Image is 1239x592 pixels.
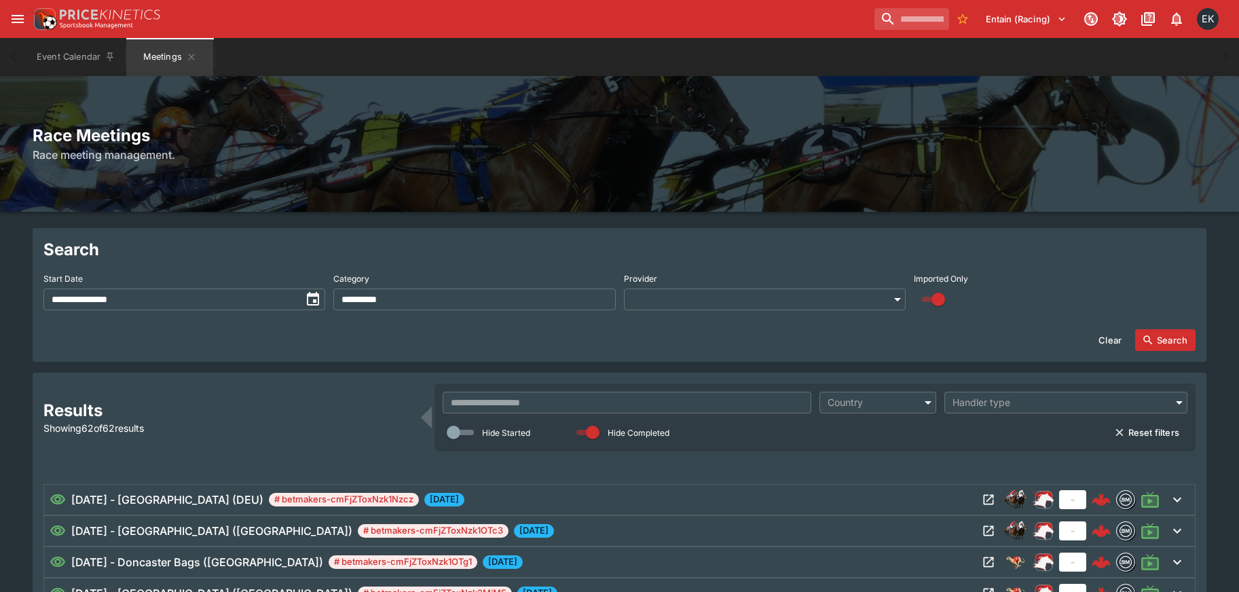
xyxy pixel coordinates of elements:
[1032,489,1054,511] img: racing.png
[1005,520,1027,542] img: horse_racing.png
[1193,4,1223,34] button: Emily Kim
[978,551,999,573] button: Open Meeting
[953,396,1166,409] div: Handler type
[952,8,974,30] button: No Bookmarks
[126,38,213,76] button: Meetings
[1079,7,1103,31] button: Connected to PK
[1032,520,1054,542] img: racing.png
[29,38,124,76] button: Event Calendar
[1005,489,1027,511] img: horse_racing.png
[914,273,968,284] p: Imported Only
[1032,551,1054,573] img: racing.png
[1117,522,1134,540] img: betmakers.png
[978,8,1075,30] button: Select Tenant
[482,427,530,439] p: Hide Started
[1032,520,1054,542] div: ParallelRacing Handler
[50,523,66,539] svg: Visible
[874,8,949,30] input: search
[60,10,160,20] img: PriceKinetics
[1141,521,1160,540] svg: Live
[978,489,999,511] button: Open Meeting
[33,125,1206,146] h2: Race Meetings
[71,523,352,539] h6: [DATE] - [GEOGRAPHIC_DATA] ([GEOGRAPHIC_DATA])
[1005,520,1027,542] div: horse_racing
[50,554,66,570] svg: Visible
[5,7,30,31] button: open drawer
[1092,490,1111,509] img: logo-cerberus--red.svg
[1136,7,1160,31] button: Documentation
[1116,490,1135,509] div: betmakers
[483,555,523,569] span: [DATE]
[1116,521,1135,540] div: betmakers
[1059,521,1086,540] div: No Jetbet
[269,493,419,506] span: # betmakers-cmFjZToxNzk1Nzcz
[1059,490,1086,509] div: No Jetbet
[1032,551,1054,573] div: ParallelRacing Handler
[624,273,657,284] p: Provider
[828,396,915,409] div: Country
[71,554,323,570] h6: [DATE] - Doncaster Bags ([GEOGRAPHIC_DATA])
[1005,551,1027,573] div: greyhound_racing
[1135,329,1196,351] button: Search
[608,427,669,439] p: Hide Completed
[43,421,413,435] p: Showing 62 of 62 results
[329,555,477,569] span: # betmakers-cmFjZToxNzk1OTg1
[1141,490,1160,509] svg: Live
[50,492,66,508] svg: Visible
[1141,553,1160,572] svg: Live
[978,520,999,542] button: Open Meeting
[71,492,263,508] h6: [DATE] - [GEOGRAPHIC_DATA] (DEU)
[333,273,369,284] p: Category
[33,147,1206,163] h6: Race meeting management.
[43,400,413,421] h2: Results
[1090,329,1130,351] button: Clear
[1107,422,1187,443] button: Reset filters
[424,493,464,506] span: [DATE]
[1005,551,1027,573] img: greyhound_racing.png
[1197,8,1219,30] div: Emily Kim
[1117,553,1134,571] img: betmakers.png
[1032,489,1054,511] div: ParallelRacing Handler
[43,273,83,284] p: Start Date
[1116,553,1135,572] div: betmakers
[1092,521,1111,540] img: logo-cerberus--red.svg
[60,22,133,29] img: Sportsbook Management
[301,287,325,312] button: toggle date time picker
[1117,491,1134,508] img: betmakers.png
[1092,553,1111,572] img: logo-cerberus--red.svg
[1005,489,1027,511] div: horse_racing
[30,5,57,33] img: PriceKinetics Logo
[1164,7,1189,31] button: Notifications
[514,524,554,538] span: [DATE]
[358,524,508,538] span: # betmakers-cmFjZToxNzk1OTc3
[1059,553,1086,572] div: No Jetbet
[1107,7,1132,31] button: Toggle light/dark mode
[43,239,1196,260] h2: Search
